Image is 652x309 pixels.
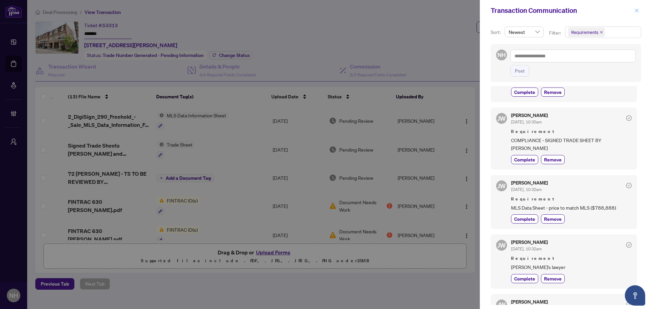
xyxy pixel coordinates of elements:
span: Remove [544,275,562,282]
span: Requirements [568,27,605,37]
span: [DATE], 10:32am [511,246,542,251]
span: [DATE], 10:32am [511,187,542,192]
span: Requirement [511,255,632,262]
span: Requirement [511,128,632,135]
button: Post [510,65,529,77]
span: JW [497,181,506,191]
span: check-circle [626,302,632,307]
span: JW [497,114,506,123]
span: check-circle [626,242,632,248]
span: JW [497,240,506,250]
button: Remove [541,274,565,283]
span: Complete [514,156,535,163]
span: COMPLIANCE - SIGNED TRADE SHEET BY [PERSON_NAME] [511,136,632,152]
button: Open asap [625,285,645,306]
h5: [PERSON_NAME] [511,113,548,118]
span: [DATE], 10:35am [511,119,542,124]
span: Newest [509,27,540,37]
span: Complete [514,275,535,282]
span: close [634,8,639,13]
span: Remove [544,215,562,223]
span: check-circle [626,115,632,121]
button: Complete [511,274,538,283]
button: Remove [541,88,565,97]
button: Remove [541,214,565,224]
span: Requirement [511,196,632,202]
h5: [PERSON_NAME] [511,240,548,245]
button: Complete [511,155,538,164]
div: Transaction Communication [491,5,632,16]
button: Complete [511,214,538,224]
span: NH [497,51,506,59]
p: Filter: [549,29,562,37]
p: Sort: [491,28,502,36]
span: close [600,31,603,34]
span: check-circle [626,183,632,188]
span: Remove [544,89,562,96]
span: [PERSON_NAME]'s lawyer [511,263,632,271]
span: Remove [544,156,562,163]
span: Complete [514,89,535,96]
span: MLS Data Sheet - price to match MLS ($788,888) [511,204,632,212]
h5: [PERSON_NAME] [511,300,548,304]
span: Complete [514,215,535,223]
span: Requirements [571,29,598,36]
button: Complete [511,88,538,97]
button: Remove [541,155,565,164]
h5: [PERSON_NAME] [511,180,548,185]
